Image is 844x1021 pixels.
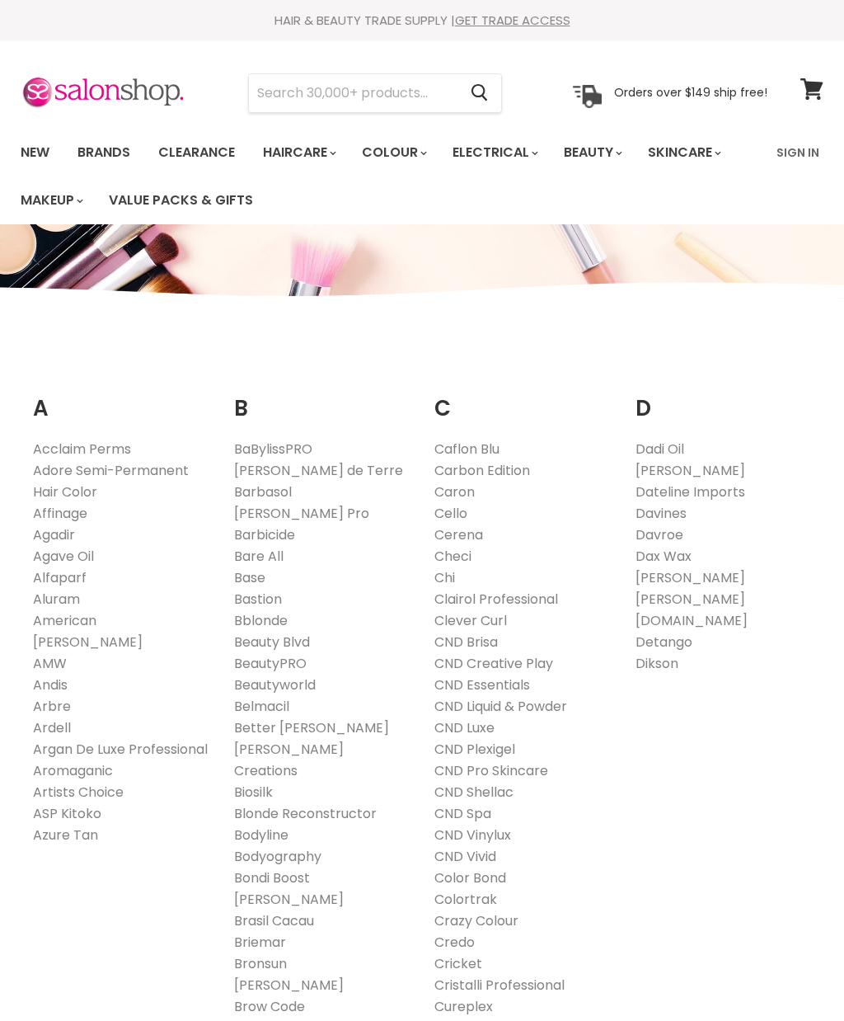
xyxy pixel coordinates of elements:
a: AMW [33,654,67,673]
a: Brasil Cacau [234,911,314,930]
a: [PERSON_NAME] [635,461,745,480]
a: Barbasol [234,482,292,501]
a: Bondi Boost [234,868,310,887]
a: Color Bond [434,868,506,887]
a: CND Pro Skincare [434,761,548,780]
a: Colortrak [434,890,497,909]
a: Dikson [635,654,678,673]
a: Barbicide [234,525,295,544]
a: Electrical [440,135,548,170]
a: Credo [434,933,475,952]
a: Detango [635,633,692,652]
a: CND Shellac [434,783,513,802]
a: Bare All [234,547,284,566]
p: Orders over $149 ship free! [614,85,767,100]
a: Adore Semi-Permanent Hair Color [33,461,189,501]
a: Davines [635,504,687,523]
a: Cricket [434,954,482,973]
a: Bronsun [234,954,287,973]
a: Haircare [251,135,346,170]
a: Chi [434,568,455,587]
input: Search [249,74,457,112]
a: Argan De Luxe Professional [33,740,208,759]
a: Better [PERSON_NAME] [234,718,389,737]
a: [PERSON_NAME] de Terre [234,461,403,480]
a: Clearance [146,135,247,170]
a: Clever Curl [434,611,507,630]
a: [PERSON_NAME] Creations [234,740,344,780]
a: Azure Tan [33,826,98,845]
a: Bodyography [234,847,321,866]
a: BeautyPRO [234,654,307,673]
a: Andis [33,675,68,694]
a: Dateline Imports [635,482,745,501]
a: [DOMAIN_NAME] [635,611,748,630]
a: CND Luxe [434,718,495,737]
a: Checi [434,547,471,566]
a: Cureplex [434,997,493,1016]
a: CND Creative Play [434,654,553,673]
ul: Main menu [8,129,767,224]
a: Base [234,568,265,587]
a: Value Packs & Gifts [96,183,265,218]
a: ASP Kitoko [33,804,101,823]
h2: D [635,370,812,426]
a: [PERSON_NAME] [635,590,745,609]
a: Beautyworld [234,675,316,694]
a: Ardell [33,718,71,737]
a: CND Spa [434,804,491,823]
a: Dax Wax [635,547,692,566]
a: Aromaganic [33,761,113,780]
h2: C [434,370,611,426]
a: [PERSON_NAME] [635,568,745,587]
a: American [PERSON_NAME] [33,611,143,652]
a: BaBylissPRO [234,440,312,459]
a: Acclaim Perms [33,440,131,459]
a: [PERSON_NAME] Pro [234,504,369,523]
a: Alfaparf [33,568,87,587]
a: Colour [349,135,437,170]
a: CND Liquid & Powder [434,697,567,716]
a: CND Vivid [434,847,496,866]
a: Biosilk [234,783,273,802]
a: Carbon Edition [434,461,530,480]
a: Skincare [635,135,731,170]
a: Cerena [434,525,483,544]
button: Search [457,74,501,112]
a: Dadi Oil [635,440,684,459]
a: Cristalli Professional [434,976,565,995]
a: Beauty [551,135,632,170]
a: CND Essentials [434,675,530,694]
a: Brands [65,135,143,170]
a: [PERSON_NAME] [234,976,344,995]
a: Sign In [767,135,829,170]
a: CND Brisa [434,633,498,652]
a: New [8,135,62,170]
h2: A [33,370,209,426]
a: Makeup [8,183,93,218]
a: CND Vinylux [434,826,511,845]
a: [PERSON_NAME] [234,890,344,909]
a: Davroe [635,525,683,544]
a: Briemar [234,933,286,952]
a: Belmacil [234,697,289,716]
a: Arbre [33,697,71,716]
a: Brow Code [234,997,305,1016]
a: Crazy Colour [434,911,518,930]
a: Affinage [33,504,87,523]
a: Aluram [33,590,80,609]
a: Clairol Professional [434,590,558,609]
a: Blonde Reconstructor [234,804,377,823]
a: Beauty Blvd [234,633,310,652]
a: CND Plexigel [434,740,515,759]
h2: B [234,370,410,426]
a: Artists Choice [33,783,124,802]
a: Bodyline [234,826,288,845]
a: Cello [434,504,467,523]
a: Bastion [234,590,282,609]
a: Caron [434,482,475,501]
form: Product [248,73,502,113]
a: Agadir [33,525,75,544]
a: GET TRADE ACCESS [455,12,570,29]
a: Agave Oil [33,547,94,566]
